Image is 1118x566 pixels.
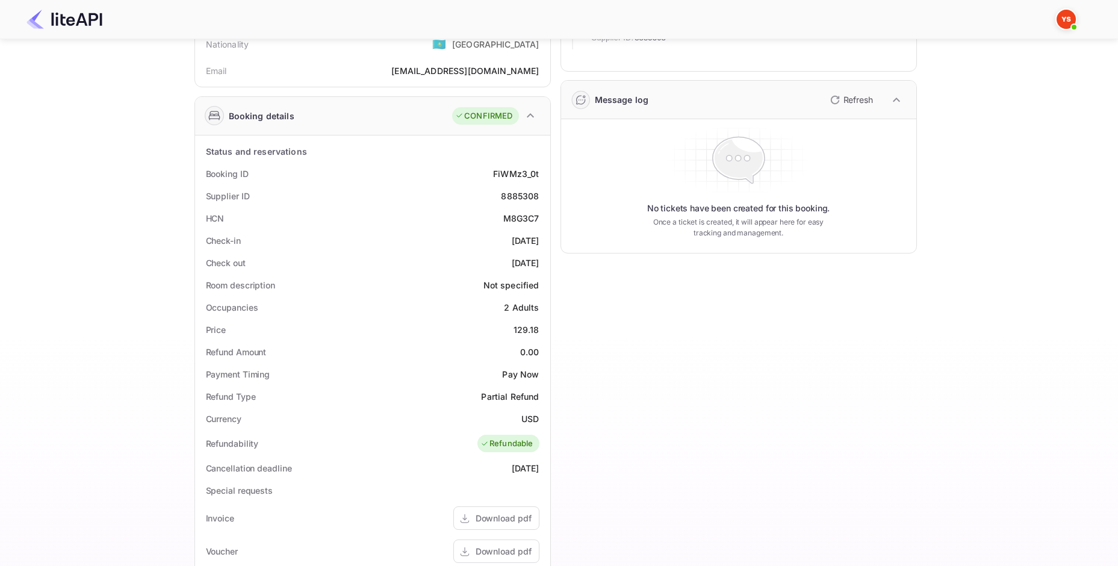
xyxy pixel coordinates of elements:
p: Once a ticket is created, it will appear here for easy tracking and management. [644,217,834,238]
div: [GEOGRAPHIC_DATA] [452,38,539,51]
span: United States [432,33,446,55]
div: Status and reservations [206,145,307,158]
div: Supplier ID [206,190,250,202]
div: Booking details [229,110,294,122]
img: Yandex Support [1057,10,1076,29]
div: 2 Adults [504,301,539,314]
div: Download pdf [476,512,532,524]
div: Voucher [206,545,238,558]
div: Check-in [206,234,241,247]
div: USD [521,412,539,425]
div: Check out [206,257,246,269]
div: 129.18 [514,323,539,336]
button: Refresh [823,90,878,110]
div: Pay Now [502,368,539,381]
div: HCN [206,212,225,225]
div: Refundable [480,438,533,450]
div: [DATE] [512,462,539,474]
div: Special requests [206,484,273,497]
div: Price [206,323,226,336]
div: CONFIRMED [455,110,512,122]
div: Currency [206,412,241,425]
div: Partial Refund [481,390,539,403]
div: [DATE] [512,257,539,269]
div: Cancellation deadline [206,462,292,474]
p: Refresh [843,93,873,106]
div: Invoice [206,512,234,524]
div: Room description [206,279,275,291]
div: Refundability [206,437,259,450]
div: FiWMz3_0t [493,167,539,180]
div: Nationality [206,38,249,51]
div: Refund Type [206,390,256,403]
div: Refund Amount [206,346,267,358]
div: [DATE] [512,234,539,247]
div: Not specified [483,279,539,291]
div: 0.00 [520,346,539,358]
img: LiteAPI Logo [26,10,102,29]
p: No tickets have been created for this booking. [647,202,830,214]
div: [EMAIL_ADDRESS][DOMAIN_NAME] [391,64,539,77]
div: 8885308 [501,190,539,202]
div: M8G3C7 [503,212,539,225]
div: Message log [595,93,649,106]
div: Email [206,64,227,77]
div: Download pdf [476,545,532,558]
div: Booking ID [206,167,249,180]
div: Occupancies [206,301,258,314]
div: Payment Timing [206,368,270,381]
